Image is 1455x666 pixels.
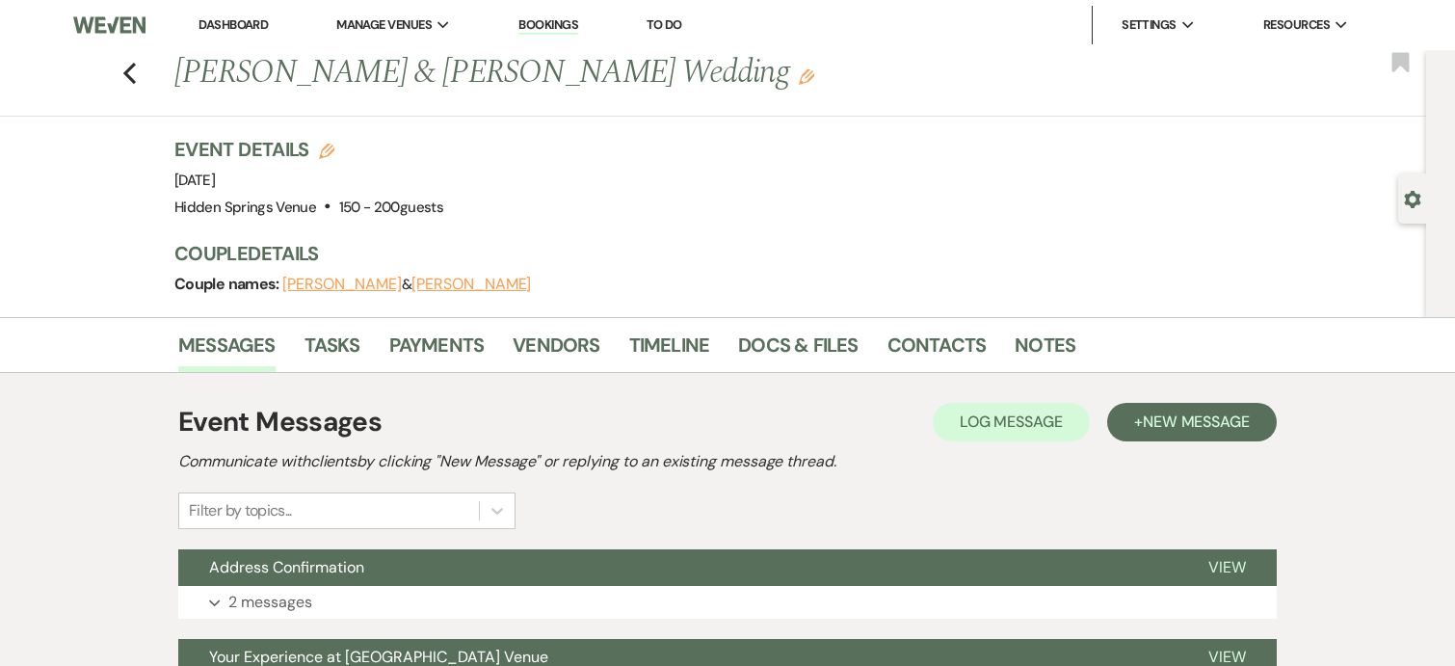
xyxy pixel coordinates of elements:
[411,277,531,292] button: [PERSON_NAME]
[799,67,814,85] button: Edit
[1404,189,1421,207] button: Open lead details
[174,240,1254,267] h3: Couple Details
[336,15,432,35] span: Manage Venues
[1107,403,1277,441] button: +New Message
[513,330,599,372] a: Vendors
[738,330,858,372] a: Docs & Files
[1143,412,1250,432] span: New Message
[282,277,402,292] button: [PERSON_NAME]
[174,171,215,190] span: [DATE]
[518,16,578,35] a: Bookings
[282,275,531,294] span: &
[933,403,1090,441] button: Log Message
[178,549,1177,586] button: Address Confirmation
[209,557,364,577] span: Address Confirmation
[174,198,316,217] span: Hidden Springs Venue
[178,330,276,372] a: Messages
[174,274,282,294] span: Couple names:
[960,412,1063,432] span: Log Message
[178,586,1277,619] button: 2 messages
[174,50,1038,96] h1: [PERSON_NAME] & [PERSON_NAME] Wedding
[887,330,987,372] a: Contacts
[189,499,292,522] div: Filter by topics...
[178,402,382,442] h1: Event Messages
[304,330,360,372] a: Tasks
[1177,549,1277,586] button: View
[339,198,443,217] span: 150 - 200 guests
[1263,15,1330,35] span: Resources
[178,450,1277,473] h2: Communicate with clients by clicking "New Message" or replying to an existing message thread.
[389,330,485,372] a: Payments
[1122,15,1177,35] span: Settings
[1015,330,1075,372] a: Notes
[629,330,710,372] a: Timeline
[174,136,443,163] h3: Event Details
[647,16,682,33] a: To Do
[198,16,268,33] a: Dashboard
[1208,557,1246,577] span: View
[73,5,145,45] img: Weven Logo
[228,590,312,615] p: 2 messages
